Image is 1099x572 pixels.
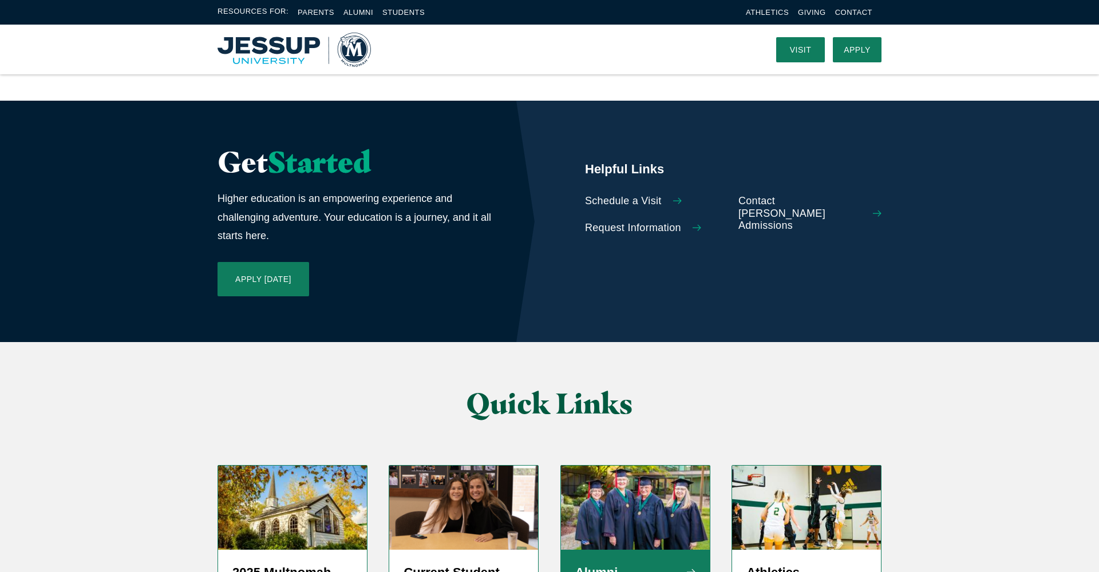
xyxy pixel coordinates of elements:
p: Higher education is an empowering experience and challenging adventure. Your education is a journ... [218,189,493,245]
span: Contact [PERSON_NAME] Admissions [738,195,861,232]
a: Apply [DATE] [218,262,309,296]
img: Multnomah University Logo [218,33,371,67]
a: Request Information [585,222,728,235]
img: WBBALL_WEB [732,466,881,549]
h2: Quick Links [332,388,768,419]
a: Visit [776,37,825,62]
a: Apply [833,37,881,62]
a: Contact [PERSON_NAME] Admissions [738,195,881,232]
h5: Helpful Links [585,161,881,178]
span: Schedule a Visit [585,195,662,208]
a: Home [218,33,371,67]
a: Giving [798,8,826,17]
img: screenshot-2024-05-27-at-1.37.12-pm [389,466,538,549]
a: Alumni [343,8,373,17]
span: Request Information [585,222,681,235]
span: Started [268,144,371,180]
h2: Get [218,146,493,178]
span: Resources For: [218,6,288,19]
a: Contact [835,8,872,17]
img: Prayer Chapel in Fall [218,466,367,549]
a: Students [382,8,425,17]
img: 50 Year Alumni 2019 [561,466,710,549]
a: Parents [298,8,334,17]
a: Schedule a Visit [585,195,728,208]
a: Athletics [746,8,789,17]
